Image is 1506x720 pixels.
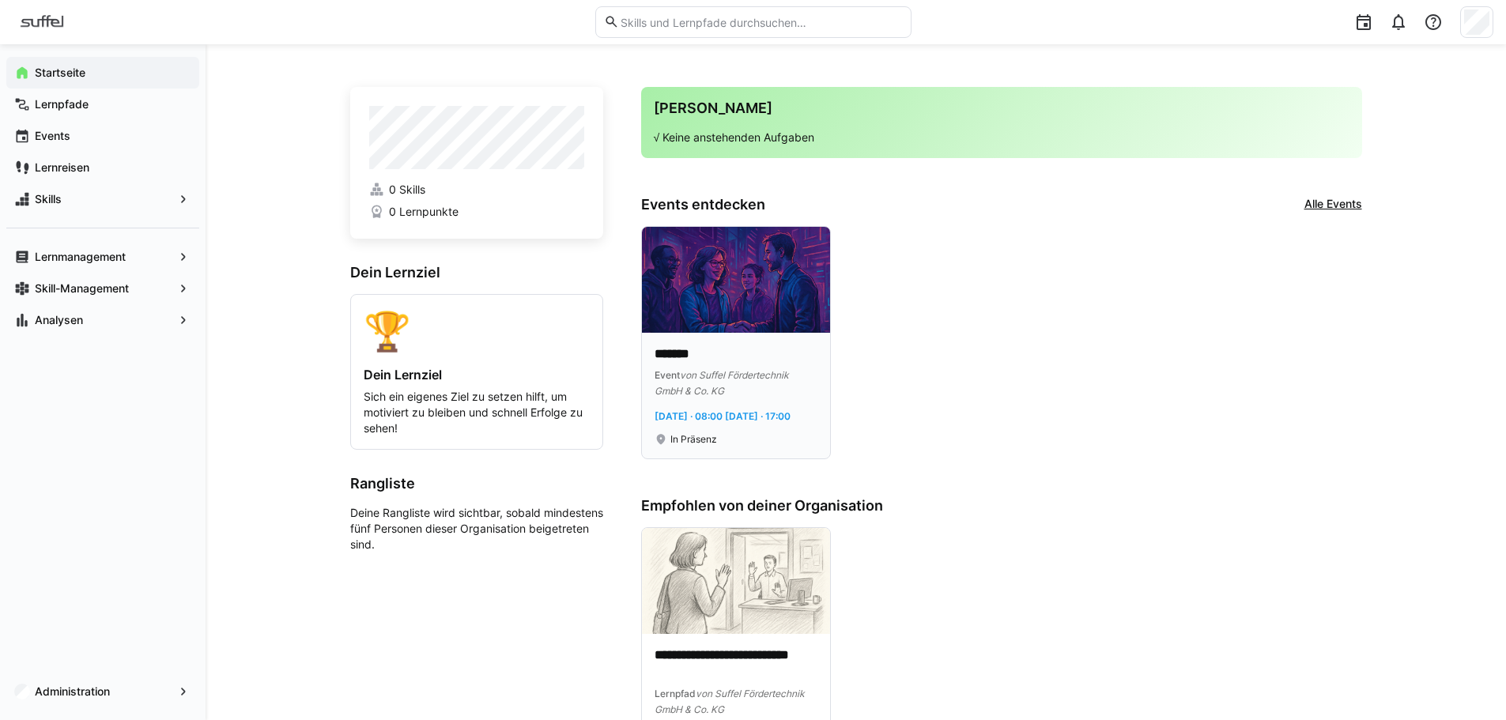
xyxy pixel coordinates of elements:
span: 0 Skills [389,182,425,198]
h3: Dein Lernziel [350,264,603,281]
h3: [PERSON_NAME] [654,100,1349,117]
span: von Suffel Fördertechnik GmbH & Co. KG [655,688,805,715]
h4: Dein Lernziel [364,367,590,383]
h3: Events entdecken [641,196,765,213]
a: Alle Events [1304,196,1362,213]
img: image [642,227,830,333]
input: Skills und Lernpfade durchsuchen… [619,15,902,29]
span: [DATE] · 08:00 [DATE] · 17:00 [655,410,791,422]
p: Sich ein eigenes Ziel zu setzen hilft, um motiviert zu bleiben und schnell Erfolge zu sehen! [364,389,590,436]
h3: Rangliste [350,475,603,492]
span: In Präsenz [670,433,717,446]
span: Event [655,369,680,381]
p: √ Keine anstehenden Aufgaben [654,130,1349,145]
span: 0 Lernpunkte [389,204,459,220]
span: Lernpfad [655,688,696,699]
p: Deine Rangliste wird sichtbar, sobald mindestens fünf Personen dieser Organisation beigetreten sind. [350,505,603,552]
span: von Suffel Fördertechnik GmbH & Co. KG [655,369,789,397]
h3: Empfohlen von deiner Organisation [641,497,1362,515]
img: image [642,528,830,634]
div: 🏆 [364,307,590,354]
a: 0 Skills [369,182,584,198]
